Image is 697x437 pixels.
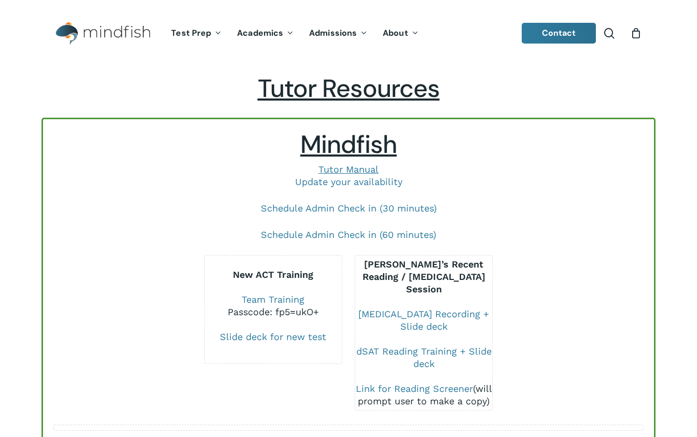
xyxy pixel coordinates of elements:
[171,27,211,38] span: Test Prep
[220,331,326,342] a: Slide deck for new test
[542,27,576,38] span: Contact
[383,27,408,38] span: About
[233,269,313,280] b: New ACT Training
[229,29,301,38] a: Academics
[163,14,426,53] nav: Main Menu
[355,383,493,407] div: (will prompt user to make a copy)
[237,27,283,38] span: Academics
[163,29,229,38] a: Test Prep
[363,259,485,294] b: [PERSON_NAME]’s Recent Reading / [MEDICAL_DATA] Session
[318,164,379,175] a: Tutor Manual
[356,383,473,394] a: Link for Reading Screener
[295,176,402,187] a: Update your availability
[356,346,492,369] a: dSAT Reading Training + Slide deck
[309,27,357,38] span: Admissions
[358,308,489,332] a: [MEDICAL_DATA] Recording + Slide deck
[205,306,342,318] div: Passcode: fp5=ukO+
[258,72,440,105] span: Tutor Resources
[300,128,397,161] span: Mindfish
[41,14,656,53] header: Main Menu
[522,23,596,44] a: Contact
[261,229,436,240] a: Schedule Admin Check in (60 minutes)
[242,294,304,305] a: Team Training
[375,29,426,38] a: About
[301,29,375,38] a: Admissions
[261,203,437,214] a: Schedule Admin Check in (30 minutes)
